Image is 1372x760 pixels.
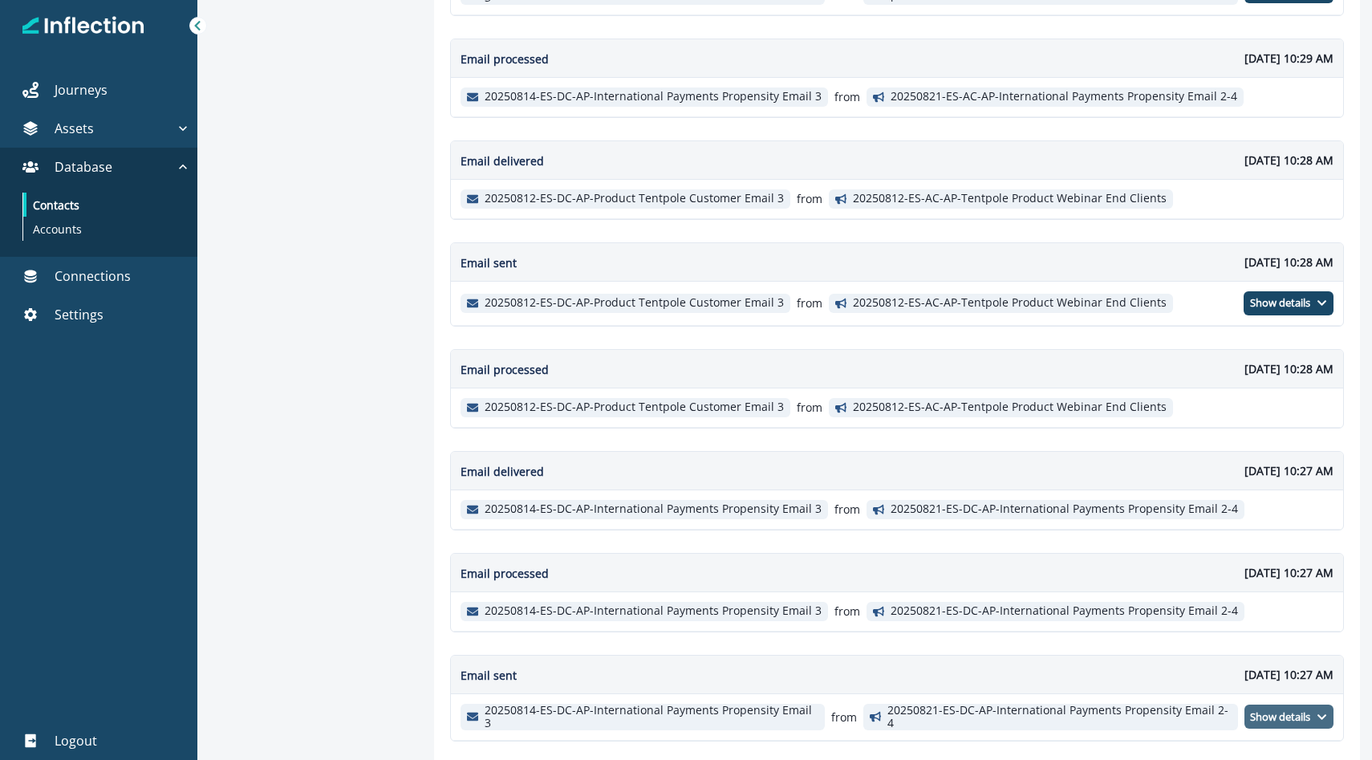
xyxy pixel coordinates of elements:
p: Connections [55,266,131,286]
p: from [834,501,860,518]
p: Email sent [461,667,517,684]
p: Contacts [33,197,79,213]
p: 20250812-ES-AC-AP-Tentpole Product Webinar End Clients [853,400,1167,414]
p: 20250821-ES-AC-AP-International Payments Propensity Email 2-4 [891,90,1237,104]
p: 20250814-ES-DC-AP-International Payments Propensity Email 3 [485,502,822,516]
button: Show details [1244,705,1333,729]
button: Show details [1244,291,1333,315]
a: Contacts [23,193,185,217]
p: Email processed [461,565,549,582]
p: 20250821-ES-DC-AP-International Payments Propensity Email 2-4 [891,604,1238,618]
p: 20250812-ES-AC-AP-Tentpole Product Webinar End Clients [853,296,1167,310]
p: from [797,399,822,416]
p: [DATE] 10:27 AM [1244,564,1333,581]
p: 20250821-ES-DC-AP-International Payments Propensity Email 2-4 [887,704,1232,731]
p: Settings [55,305,104,324]
p: 20250812-ES-DC-AP-Product Tentpole Customer Email 3 [485,296,784,310]
p: Email processed [461,361,549,378]
p: Email sent [461,254,517,271]
p: Logout [55,731,97,750]
p: from [797,190,822,207]
p: from [834,603,860,620]
p: Accounts [33,221,82,238]
a: Accounts [23,217,185,241]
p: Database [55,157,112,177]
p: from [797,295,822,311]
p: Show details [1250,297,1310,310]
p: 20250812-ES-DC-AP-Product Tentpole Customer Email 3 [485,400,784,414]
p: Email delivered [461,463,544,480]
p: Show details [1250,711,1310,724]
p: from [834,88,860,105]
p: 20250814-ES-DC-AP-International Payments Propensity Email 3 [485,604,822,618]
p: [DATE] 10:27 AM [1244,666,1333,683]
p: 20250812-ES-AC-AP-Tentpole Product Webinar End Clients [853,192,1167,205]
p: Assets [55,119,94,138]
p: from [831,709,857,725]
p: Email delivered [461,152,544,169]
p: [DATE] 10:28 AM [1244,254,1333,270]
p: [DATE] 10:29 AM [1244,50,1333,67]
p: 20250812-ES-DC-AP-Product Tentpole Customer Email 3 [485,192,784,205]
p: 20250821-ES-DC-AP-International Payments Propensity Email 2-4 [891,502,1238,516]
p: 20250814-ES-DC-AP-International Payments Propensity Email 3 [485,90,822,104]
p: Journeys [55,80,108,100]
p: Email processed [461,51,549,67]
p: [DATE] 10:28 AM [1244,152,1333,169]
p: [DATE] 10:28 AM [1244,360,1333,377]
p: [DATE] 10:27 AM [1244,462,1333,479]
img: Inflection [22,14,145,37]
p: 20250814-ES-DC-AP-International Payments Propensity Email 3 [485,704,818,731]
